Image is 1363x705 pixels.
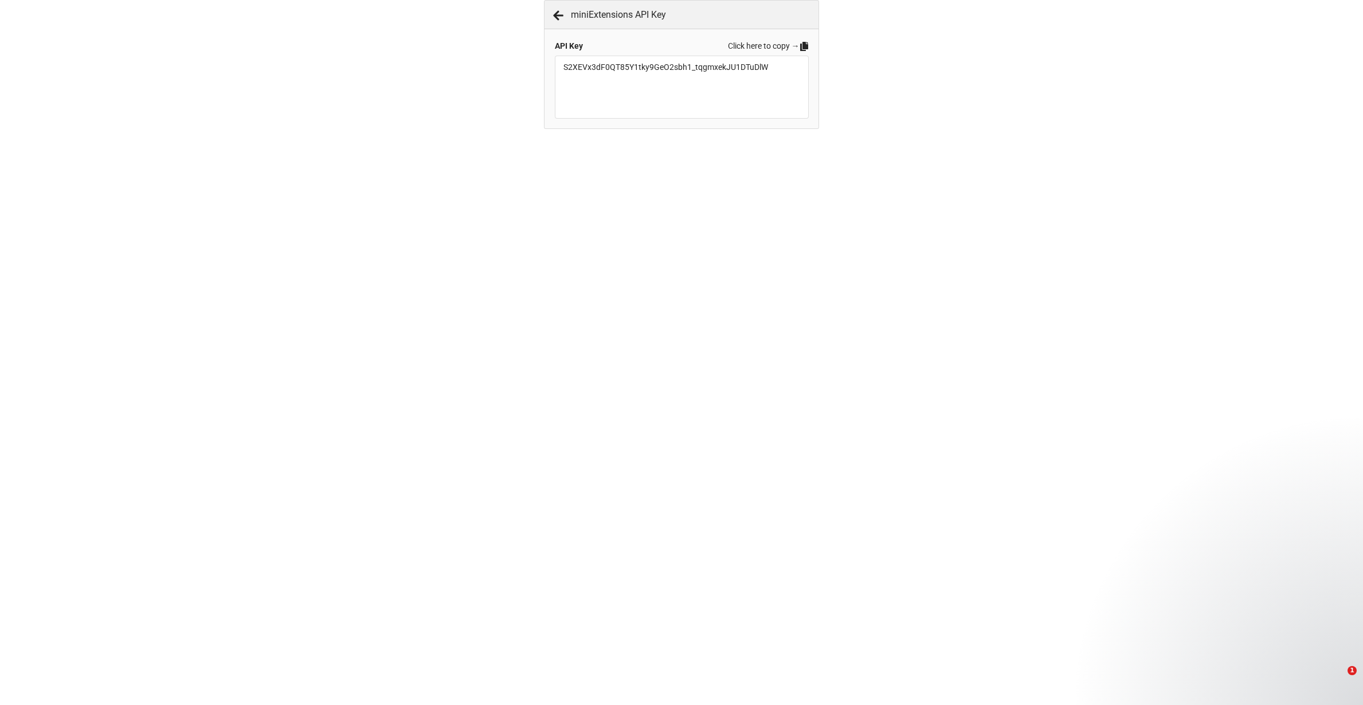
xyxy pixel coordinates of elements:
iframe: Intercom notifications message [1134,437,1363,674]
a: Click here to copy → [728,40,809,52]
span: miniExtensions API Key [571,7,666,22]
b: API Key [555,40,583,52]
span: 1 [1348,666,1357,675]
textarea: S2XEVx3dF0QT85Y1tky9GeO2sbh1_tqgmxekJU1DTuDlW [555,56,809,119]
iframe: Intercom live chat [1324,666,1352,694]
